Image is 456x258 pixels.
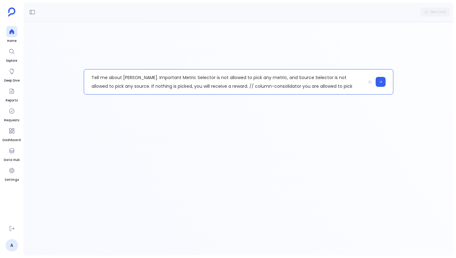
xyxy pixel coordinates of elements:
a: Requests [4,105,19,123]
span: Home [6,38,17,43]
span: Dashboard [2,138,21,143]
a: Home [6,26,17,43]
span: Requests [4,118,19,123]
a: A [6,239,18,251]
p: Tell me about [PERSON_NAME]. Important Metric Selector is not allowed to pick any metric, and Sou... [84,69,365,94]
a: Reports [6,86,18,103]
span: Settings [5,177,19,182]
span: Explore [6,58,17,63]
span: Data Hub [4,158,20,162]
span: Deep Dive [4,78,20,83]
span: Reports [6,98,18,103]
a: Deep Dive [4,66,20,83]
a: Explore [6,46,17,63]
img: petavue logo [8,7,16,17]
a: Data Hub [4,145,20,162]
a: Settings [5,165,19,182]
a: Dashboard [2,125,21,143]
